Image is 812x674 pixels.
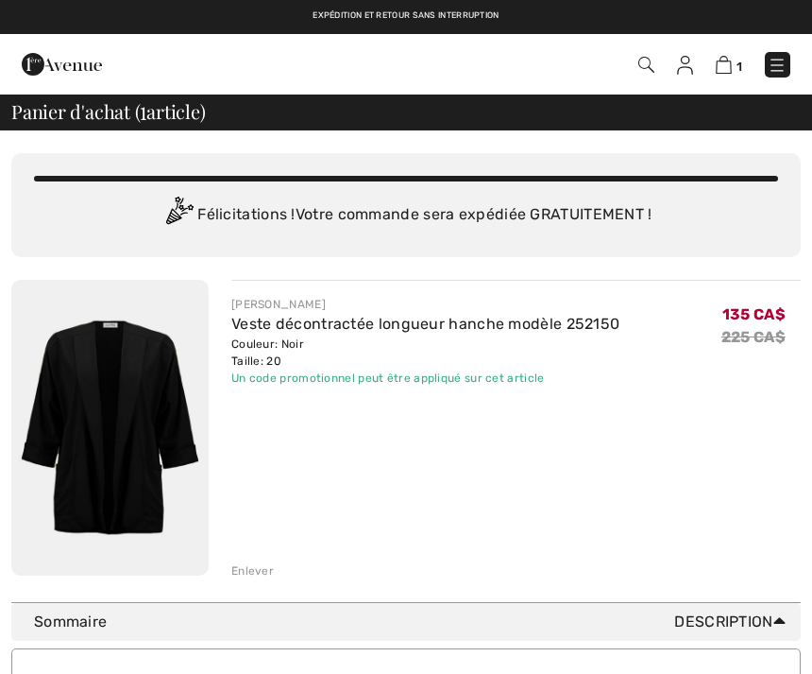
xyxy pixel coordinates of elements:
img: Mes infos [677,56,693,75]
div: Un code promotionnel peut être appliqué sur cet article [231,370,619,387]
img: Veste décontractée longueur hanche modèle 252150 [11,280,209,576]
div: Couleur: Noir Taille: 20 [231,336,619,370]
div: Félicitations ! Votre commande sera expédiée GRATUITEMENT ! [34,197,778,234]
span: Panier d'achat ( article) [11,102,206,121]
img: Congratulation2.svg [160,197,197,234]
a: 1ère Avenue [22,54,102,72]
div: Enlever [231,562,274,579]
img: Menu [768,56,787,75]
a: Veste décontractée longueur hanche modèle 252150 [231,315,619,333]
s: 225 CA$ [721,328,786,346]
span: Description [674,611,793,633]
span: 135 CA$ [722,305,786,323]
div: Sommaire [34,611,793,633]
div: [PERSON_NAME] [231,296,619,313]
img: Panier d'achat [716,56,732,74]
img: 1ère Avenue [22,45,102,83]
a: 1 [716,53,742,76]
span: 1 [140,97,146,122]
span: 1 [736,60,742,74]
img: Recherche [638,57,654,73]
